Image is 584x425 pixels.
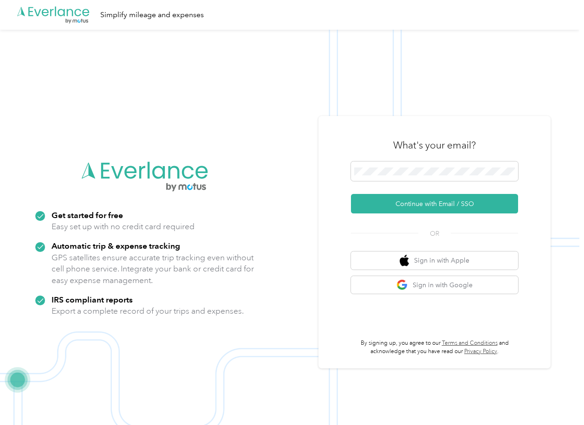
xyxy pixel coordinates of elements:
strong: Automatic trip & expense tracking [52,241,180,251]
img: apple logo [400,255,409,266]
p: By signing up, you agree to our and acknowledge that you have read our . [351,339,518,355]
p: GPS satellites ensure accurate trip tracking even without cell phone service. Integrate your bank... [52,252,254,286]
strong: Get started for free [52,210,123,220]
a: Privacy Policy [464,348,497,355]
strong: IRS compliant reports [52,295,133,304]
button: apple logoSign in with Apple [351,251,518,270]
button: Continue with Email / SSO [351,194,518,213]
img: google logo [396,279,408,291]
a: Terms and Conditions [442,340,498,347]
h3: What's your email? [393,139,476,152]
span: OR [418,229,451,238]
p: Export a complete record of your trips and expenses. [52,305,244,317]
iframe: Everlance-gr Chat Button Frame [532,373,584,425]
button: google logoSign in with Google [351,276,518,294]
p: Easy set up with no credit card required [52,221,195,232]
div: Simplify mileage and expenses [100,9,204,21]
